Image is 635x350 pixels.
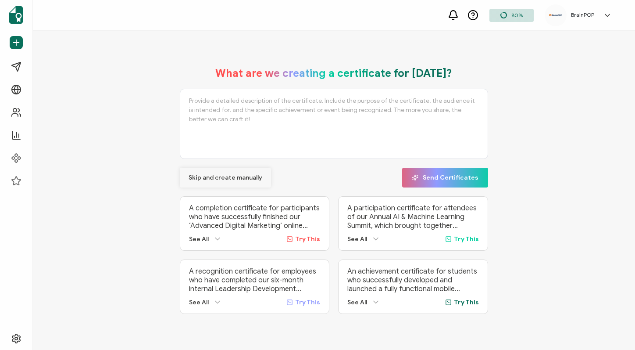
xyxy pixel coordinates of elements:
[591,308,635,350] iframe: Chat Widget
[295,299,320,306] span: Try This
[347,204,479,230] p: A participation certificate for attendees of our Annual AI & Machine Learning Summit, which broug...
[347,235,367,243] span: See All
[189,175,262,181] span: Skip and create manually
[215,67,452,80] h1: What are we creating a certificate for [DATE]?
[189,267,321,293] p: A recognition certificate for employees who have completed our six-month internal Leadership Deve...
[571,12,594,18] h5: BrainPOP
[347,267,479,293] p: An achievement certificate for students who successfully developed and launched a fully functiona...
[511,12,523,18] span: 80%
[9,6,23,24] img: sertifier-logomark-colored.svg
[402,168,488,188] button: Send Certificates
[347,299,367,306] span: See All
[454,299,479,306] span: Try This
[189,204,321,230] p: A completion certificate for participants who have successfully finished our ‘Advanced Digital Ma...
[295,235,320,243] span: Try This
[549,14,562,17] img: 5ae0b62b-cc2f-4825-af40-0faa5815d182.png
[189,299,209,306] span: See All
[454,235,479,243] span: Try This
[189,235,209,243] span: See All
[180,168,271,188] button: Skip and create manually
[412,174,478,181] span: Send Certificates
